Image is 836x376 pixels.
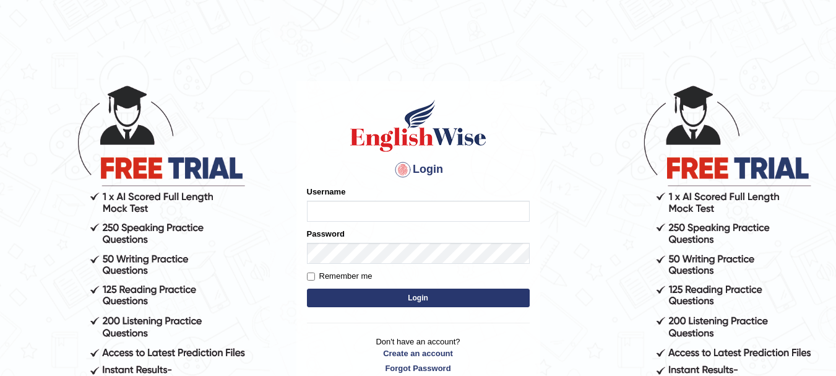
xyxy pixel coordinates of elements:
label: Password [307,228,345,240]
img: Logo of English Wise sign in for intelligent practice with AI [348,98,489,154]
a: Forgot Password [307,362,530,374]
input: Remember me [307,273,315,281]
label: Username [307,186,346,198]
label: Remember me [307,270,373,282]
h4: Login [307,160,530,180]
p: Don't have an account? [307,336,530,374]
a: Create an account [307,348,530,359]
button: Login [307,289,530,307]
